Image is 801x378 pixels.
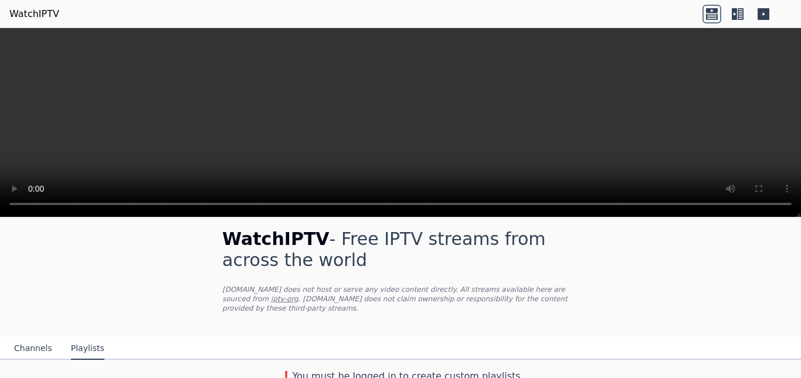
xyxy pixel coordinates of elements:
[271,295,298,303] a: iptv-org
[71,338,104,360] button: Playlists
[9,7,59,21] a: WatchIPTV
[222,285,579,313] p: [DOMAIN_NAME] does not host or serve any video content directly. All streams available here are s...
[14,338,52,360] button: Channels
[222,229,330,249] span: WatchIPTV
[222,229,579,271] h1: - Free IPTV streams from across the world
